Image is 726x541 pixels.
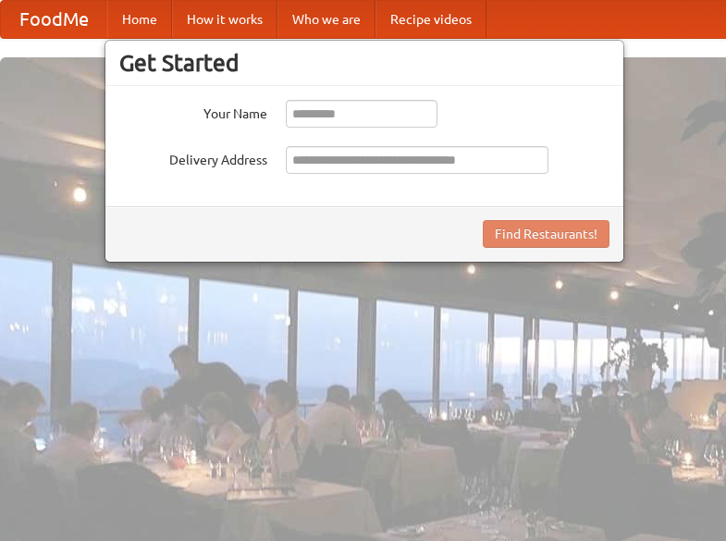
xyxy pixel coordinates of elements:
[107,1,172,38] a: Home
[277,1,375,38] a: Who we are
[172,1,277,38] a: How it works
[119,146,267,169] label: Delivery Address
[375,1,486,38] a: Recipe videos
[483,220,609,248] button: Find Restaurants!
[119,100,267,123] label: Your Name
[119,49,609,77] h3: Get Started
[1,1,107,38] a: FoodMe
